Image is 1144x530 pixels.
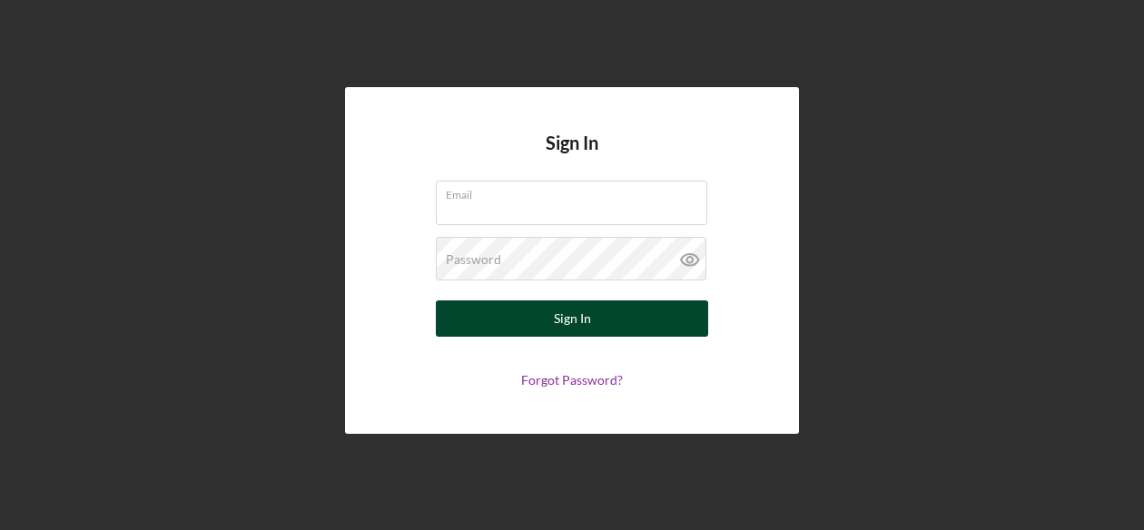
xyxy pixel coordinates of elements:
[554,300,591,337] div: Sign In
[446,182,707,201] label: Email
[446,252,501,267] label: Password
[546,132,598,181] h4: Sign In
[521,372,623,388] a: Forgot Password?
[436,300,708,337] button: Sign In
